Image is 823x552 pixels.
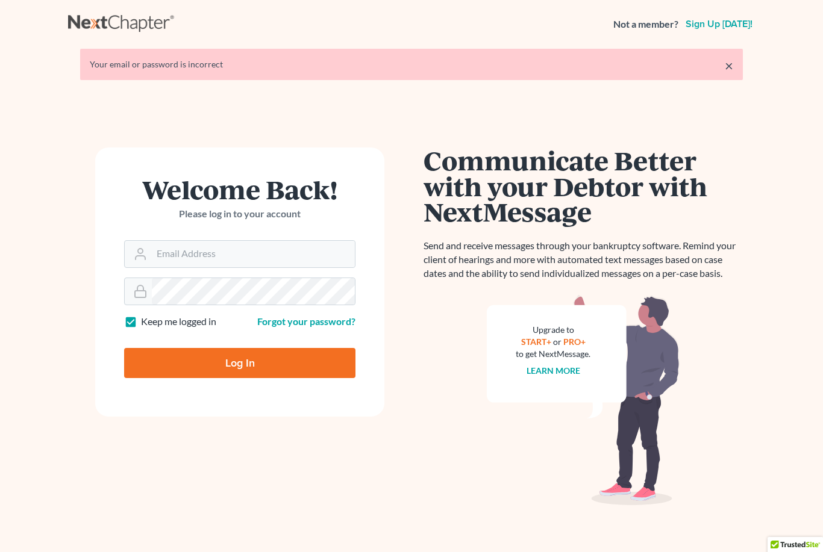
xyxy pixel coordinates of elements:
img: nextmessage_bg-59042aed3d76b12b5cd301f8e5b87938c9018125f34e5fa2b7a6b67550977c72.svg [487,295,680,506]
p: Please log in to your account [124,207,355,221]
a: START+ [521,336,551,347]
a: PRO+ [563,336,586,347]
a: × [725,58,733,73]
h1: Welcome Back! [124,176,355,202]
div: Your email or password is incorrect [90,58,733,70]
label: Keep me logged in [141,315,216,329]
div: Upgrade to [516,324,590,336]
input: Email Address [152,241,355,267]
a: Forgot your password? [257,315,355,327]
p: Send and receive messages through your bankruptcy software. Remind your client of hearings and mo... [424,239,743,281]
input: Log In [124,348,355,378]
span: or [553,336,562,347]
a: Sign up [DATE]! [683,19,755,29]
a: Learn more [527,365,580,376]
h1: Communicate Better with your Debtor with NextMessage [424,147,743,225]
strong: Not a member? [613,17,678,31]
div: to get NextMessage. [516,348,590,360]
